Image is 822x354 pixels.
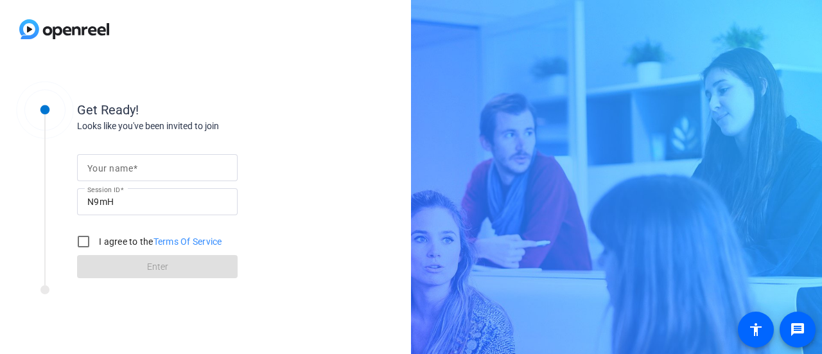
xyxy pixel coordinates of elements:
[153,236,222,247] a: Terms Of Service
[77,119,334,133] div: Looks like you've been invited to join
[748,322,764,337] mat-icon: accessibility
[87,163,133,173] mat-label: Your name
[87,186,120,193] mat-label: Session ID
[77,100,334,119] div: Get Ready!
[96,235,222,248] label: I agree to the
[790,322,805,337] mat-icon: message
